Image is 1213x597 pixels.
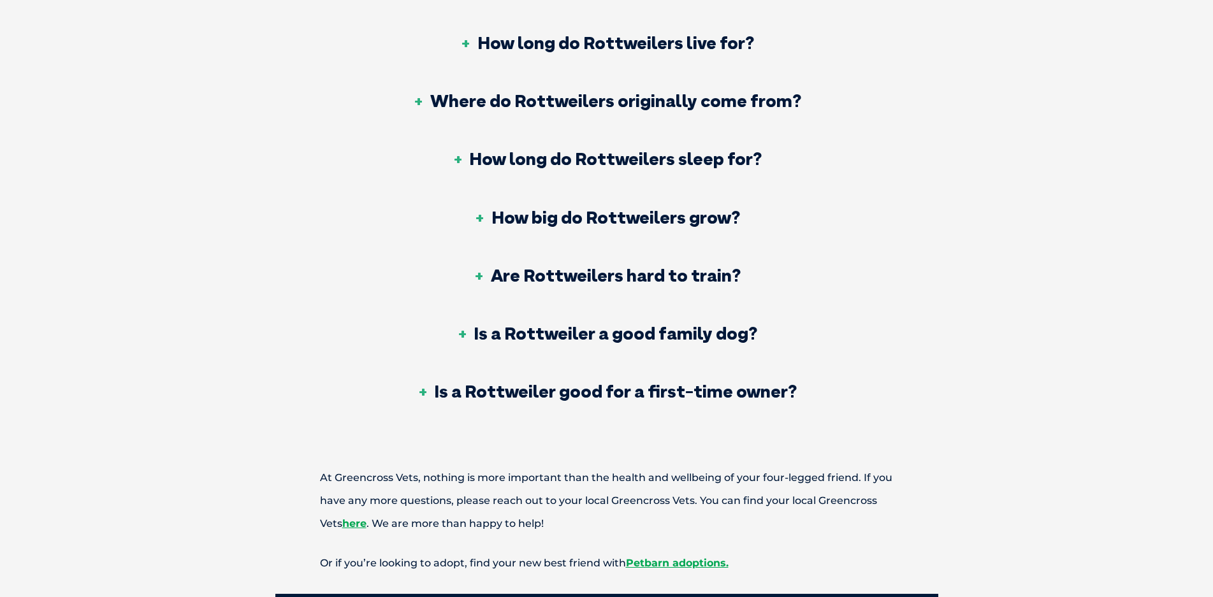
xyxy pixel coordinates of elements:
[456,324,757,342] h3: Is a Rottweiler a good family dog?
[342,517,367,529] a: here
[416,382,797,400] h3: Is a Rottweiler good for a first-time owner?
[626,557,729,569] a: Petbarn adoptions.
[474,208,740,226] h3: How big do Rottweilers grow?
[460,34,754,52] h3: How long do Rottweilers live for?
[275,552,938,575] p: Or if you’re looking to adopt, find your new best friend with
[275,466,938,535] p: At Greencross Vets, nothing is more important than the health and wellbeing of your four-legged f...
[412,92,801,110] h3: Where do Rottweilers originally come from?
[451,150,762,168] h3: How long do Rottweilers sleep for?
[473,266,741,284] h3: Are Rottweilers hard to train?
